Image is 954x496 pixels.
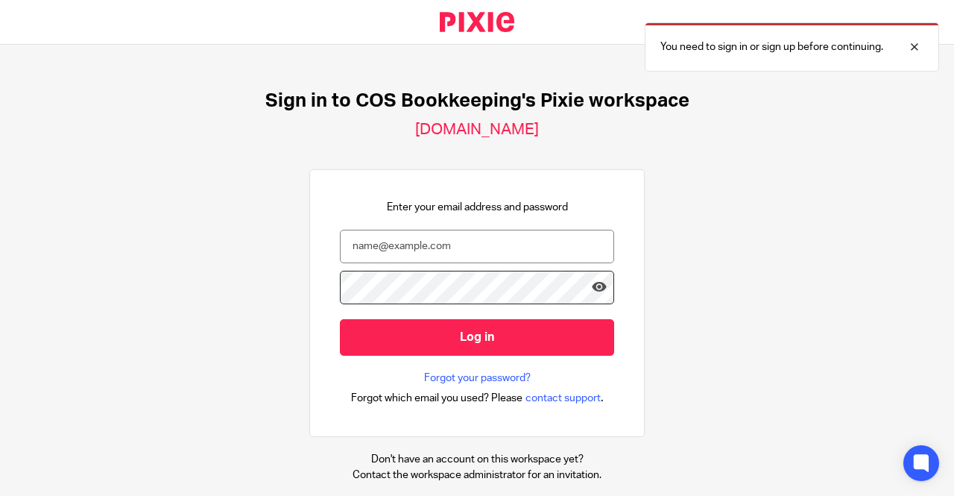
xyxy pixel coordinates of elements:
[340,230,614,263] input: name@example.com
[387,200,568,215] p: Enter your email address and password
[424,371,531,386] a: Forgot your password?
[351,391,522,406] span: Forgot which email you used? Please
[660,40,883,54] p: You need to sign in or sign up before continuing.
[353,468,601,483] p: Contact the workspace administrator for an invitation.
[353,452,601,467] p: Don't have an account on this workspace yet?
[525,391,601,406] span: contact support
[415,120,539,139] h2: [DOMAIN_NAME]
[340,319,614,356] input: Log in
[351,389,604,406] div: .
[265,90,689,113] h1: Sign in to COS Bookkeeping's Pixie workspace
